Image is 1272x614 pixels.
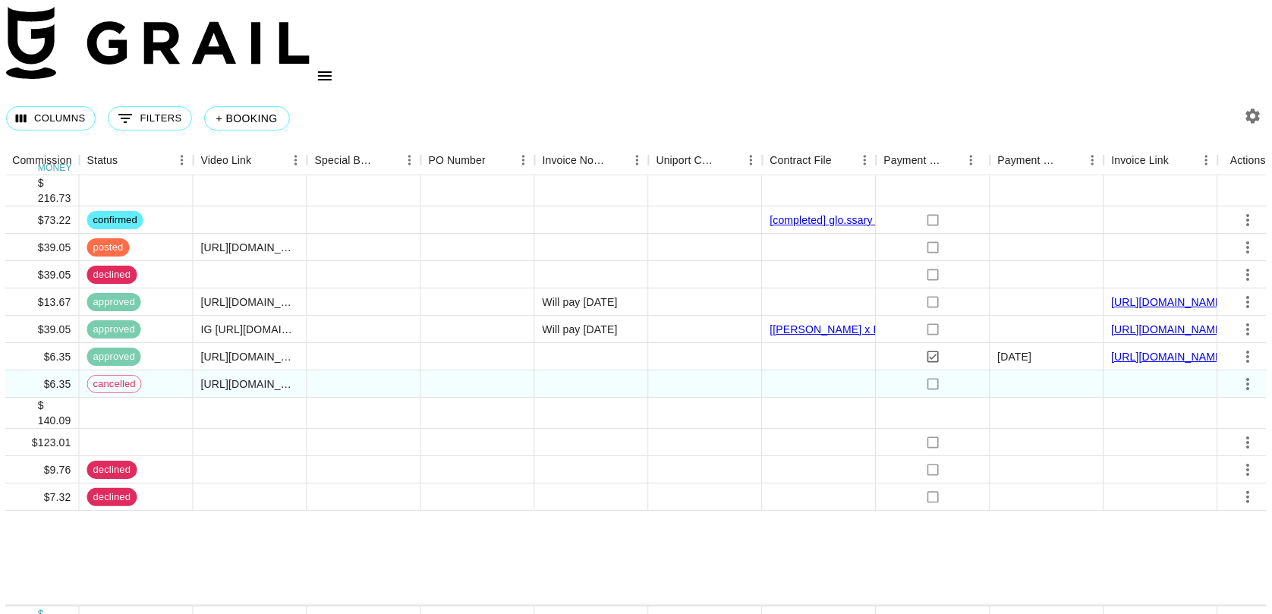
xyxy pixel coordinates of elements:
div: Payment Sent [877,146,990,175]
div: PO Number [421,146,535,175]
div: Video Link [201,146,252,175]
button: Sort [486,150,507,171]
button: select merge strategy [1236,262,1261,288]
a: [[PERSON_NAME] x EOEO] Agreement for ODELOI (2025) - Postpayment.pdf [770,322,1149,337]
button: open drawer [310,61,340,91]
span: approved [87,350,141,364]
a: [URL][DOMAIN_NAME] [1112,349,1226,364]
span: approved [87,323,141,337]
button: select merge strategy [1236,457,1261,483]
div: Contract File [763,146,877,175]
button: Menu [960,149,983,172]
div: Contract File [770,146,832,175]
button: Select columns [6,106,96,131]
div: Invoice Link [1104,146,1218,175]
div: https://www.tiktok.com/@grc.gldy/video/7551413795671788808 [201,294,299,310]
button: select merge strategy [1236,430,1261,455]
button: select merge strategy [1236,371,1261,397]
div: 216.73 [38,190,71,206]
div: Status [87,146,118,175]
div: Uniport Contact Email [649,146,763,175]
button: Sort [719,150,740,171]
button: Menu [1195,149,1218,172]
button: Sort [251,150,272,171]
button: Sort [377,150,398,171]
button: Menu [626,149,649,172]
div: Commission [12,146,72,175]
button: + Booking [204,106,290,131]
div: Invoice Notes [543,146,605,175]
div: IG https://www.instagram.com/reel/DO9SqMzkzMH/?igsh=MTh3NzUzbnQyeGhxOA== TT: https://www.tiktok.c... [201,322,299,337]
div: 140.09 [38,413,71,428]
button: select merge strategy [1236,207,1261,233]
button: select merge strategy [1236,289,1261,315]
div: https://www.tiktok.com/@evelyngonz_/video/7552344674439154957 [201,349,299,364]
div: Special Booking Type [307,146,421,175]
a: [completed] glo.ssary x Vivier Collaboration Agreement.pdf [770,213,1053,228]
span: cancelled [88,377,141,392]
div: Invoice Link [1112,146,1170,175]
div: Status [80,146,194,175]
button: Sort [943,150,965,171]
button: select merge strategy [1236,484,1261,510]
span: declined [87,490,137,505]
button: Sort [1060,150,1082,171]
button: Menu [285,149,307,172]
button: Menu [854,149,877,172]
a: [URL][DOMAIN_NAME] [1112,294,1226,310]
div: $ [38,398,71,413]
span: declined [87,463,137,477]
img: Grail Talent [6,6,310,79]
button: Show filters [108,106,192,131]
button: Sort [1169,150,1190,171]
div: https://www.tiktok.com/@glo.ssary/video/7558839990646541599 [201,240,299,255]
div: PO Number [429,146,486,175]
button: Sort [605,150,626,171]
div: Will pay Oct 15 [543,294,618,310]
div: Invoice Notes [535,146,649,175]
button: Menu [1082,149,1104,172]
button: Menu [171,149,194,172]
div: Payment Sent [884,146,943,175]
button: select merge strategy [1236,316,1261,342]
button: Menu [398,149,421,172]
button: Sort [832,150,853,171]
div: Payment Sent Date [998,146,1060,175]
button: Menu [740,149,763,172]
button: Menu [512,149,535,172]
button: select merge strategy [1236,235,1261,260]
span: approved [87,295,141,310]
div: Actions [1230,146,1266,175]
div: Payment Sent Date [990,146,1104,175]
div: Special Booking Type [315,146,377,175]
span: declined [87,268,137,282]
div: Video Link [194,146,307,175]
button: Sort [118,150,139,171]
button: select merge strategy [1236,344,1261,370]
span: posted [87,241,130,255]
div: money [38,163,72,172]
div: Will pay Oct 14 [543,322,618,337]
div: $ [38,175,71,190]
div: 9/29/2025 [998,349,1032,364]
span: confirmed [87,213,143,228]
div: Uniport Contact Email [656,146,719,175]
a: [URL][DOMAIN_NAME] [1112,322,1226,337]
div: https://www.tiktok.com/@evelyngonz_/video/7552344674439154957 [201,376,299,392]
